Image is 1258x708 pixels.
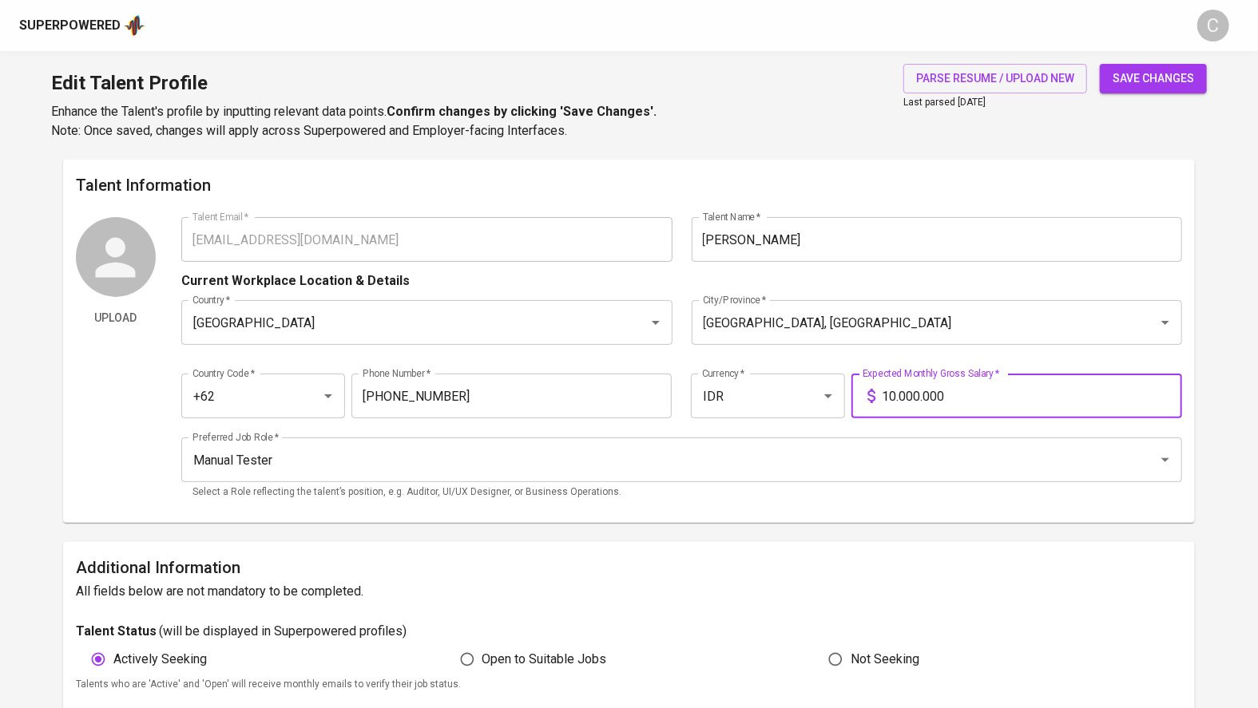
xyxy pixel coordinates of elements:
[817,385,839,407] button: Open
[192,485,1172,500] p: Select a Role reflecting the talent’s position, e.g. Auditor, UI/UX Designer, or Business Operati...
[76,555,1183,580] h6: Additional Information
[159,622,407,641] p: ( will be displayed in Superpowered profiles )
[1197,10,1229,42] div: C
[916,69,1074,89] span: parse resume / upload new
[1154,311,1177,334] button: Open
[903,97,986,108] span: Last parsed [DATE]
[1154,449,1177,471] button: Open
[1113,69,1194,89] span: save changes
[482,650,607,669] span: Open to Suitable Jobs
[76,580,1183,603] h6: All fields below are not mandatory to be completed.
[19,14,145,38] a: Superpoweredapp logo
[903,64,1087,93] button: parse resume / upload new
[113,650,207,669] span: Actively Seeking
[317,385,339,407] button: Open
[645,311,667,334] button: Open
[76,172,1183,198] h6: Talent Information
[82,308,149,328] span: Upload
[181,271,410,291] p: Current Workplace Location & Details
[51,64,657,102] h1: Edit Talent Profile
[1100,64,1207,93] button: save changes
[76,622,157,641] p: Talent Status
[851,650,919,669] span: Not Seeking
[51,102,657,140] p: Enhance the Talent's profile by inputting relevant data points. Note: Once saved, changes will ap...
[19,17,121,35] div: Superpowered
[387,104,657,119] b: Confirm changes by clicking 'Save Changes'.
[124,14,145,38] img: app logo
[76,677,1183,693] p: Talents who are 'Active' and 'Open' will receive monthly emails to verify their job status.
[76,303,156,333] button: Upload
